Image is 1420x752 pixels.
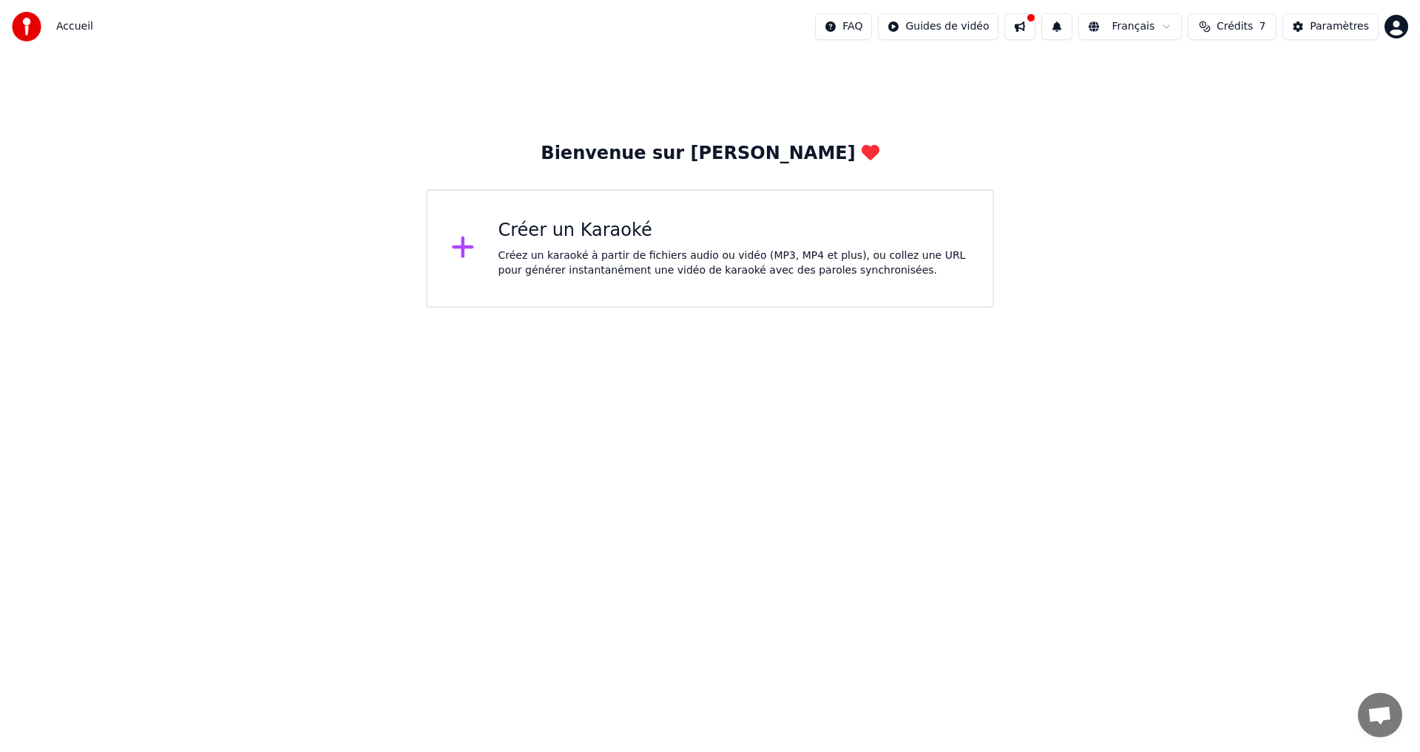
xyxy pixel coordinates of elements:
div: Paramètres [1310,19,1369,34]
button: Paramètres [1282,13,1379,40]
button: Crédits7 [1188,13,1277,40]
span: Crédits [1217,19,1253,34]
img: youka [12,12,41,41]
span: Accueil [56,19,93,34]
button: FAQ [815,13,872,40]
nav: breadcrumb [56,19,93,34]
div: Bienvenue sur [PERSON_NAME] [541,142,879,166]
button: Guides de vidéo [878,13,998,40]
div: Créer un Karaoké [498,219,970,243]
span: 7 [1259,19,1265,34]
a: Ouvrir le chat [1358,693,1402,737]
div: Créez un karaoké à partir de fichiers audio ou vidéo (MP3, MP4 et plus), ou collez une URL pour g... [498,248,970,278]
